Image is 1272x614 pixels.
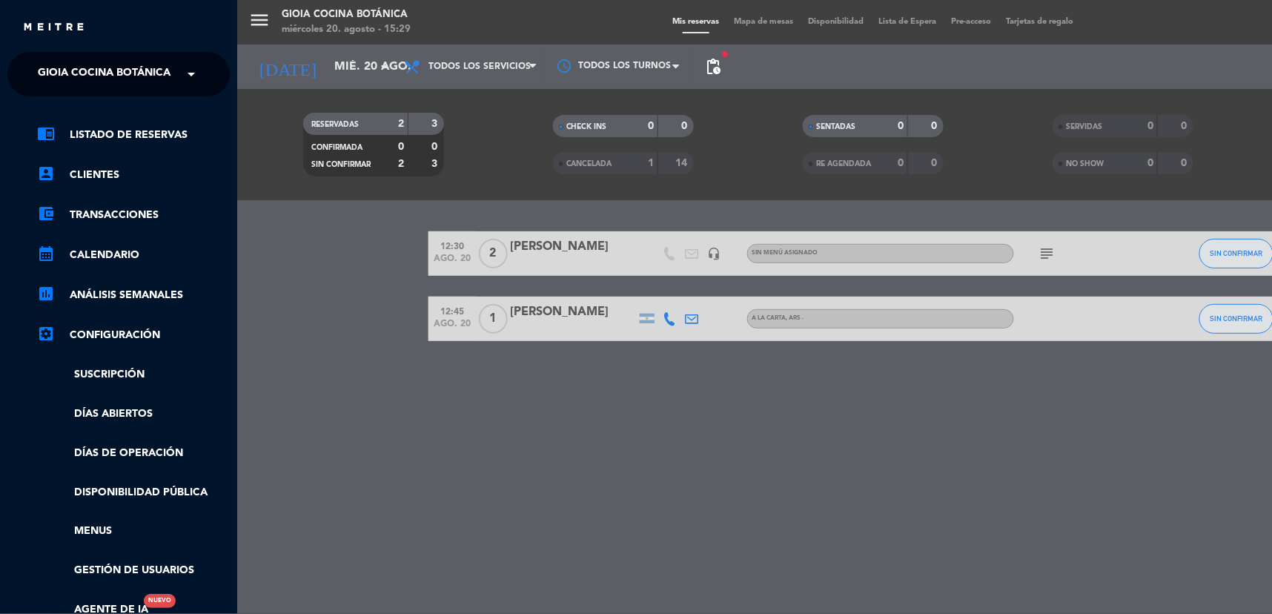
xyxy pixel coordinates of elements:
a: Menus [37,523,230,540]
span: Gioia Cocina Botánica [38,59,170,90]
div: Nuevo [144,594,176,608]
a: chrome_reader_modeListado de Reservas [37,126,230,144]
span: fiber_manual_record [721,50,729,59]
i: chrome_reader_mode [37,125,55,142]
i: account_box [37,165,55,182]
i: calendar_month [37,245,55,263]
i: assessment [37,285,55,303]
a: calendar_monthCalendario [37,246,230,264]
a: Suscripción [37,366,230,383]
span: pending_actions [704,58,722,76]
a: assessmentANÁLISIS SEMANALES [37,286,230,304]
i: settings_applications [37,325,55,343]
a: Gestión de usuarios [37,562,230,579]
a: Días abiertos [37,406,230,423]
a: account_boxClientes [37,166,230,184]
a: account_balance_walletTransacciones [37,206,230,224]
a: Configuración [37,326,230,344]
img: MEITRE [22,22,85,33]
i: account_balance_wallet [37,205,55,222]
a: Días de Operación [37,445,230,462]
a: Disponibilidad pública [37,484,230,501]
